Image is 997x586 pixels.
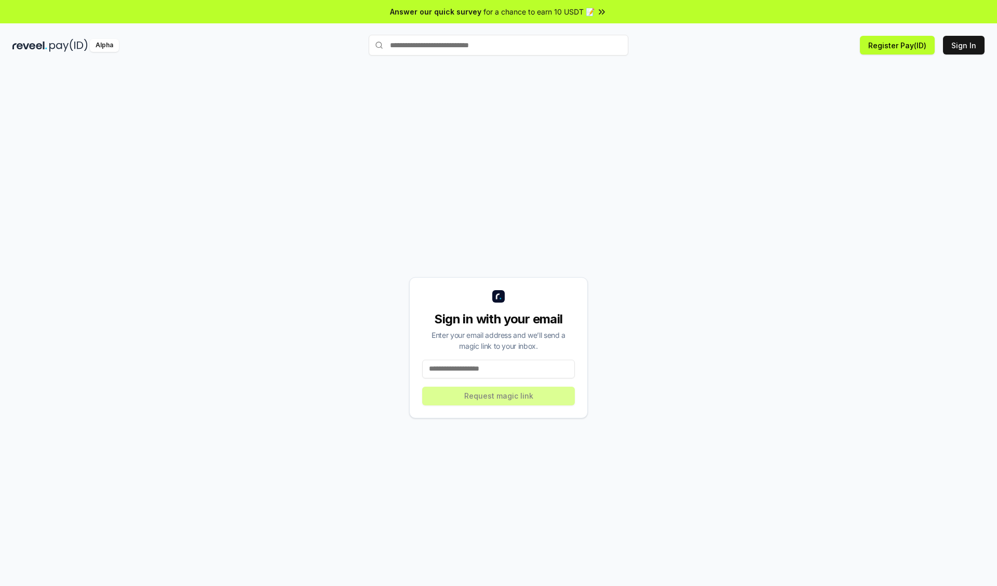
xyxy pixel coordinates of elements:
div: Sign in with your email [422,311,575,328]
button: Sign In [943,36,985,54]
img: pay_id [49,39,88,52]
div: Alpha [90,39,119,52]
span: Answer our quick survey [390,6,481,17]
button: Register Pay(ID) [860,36,935,54]
img: logo_small [492,290,505,303]
div: Enter your email address and we’ll send a magic link to your inbox. [422,330,575,351]
img: reveel_dark [12,39,47,52]
span: for a chance to earn 10 USDT 📝 [483,6,595,17]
